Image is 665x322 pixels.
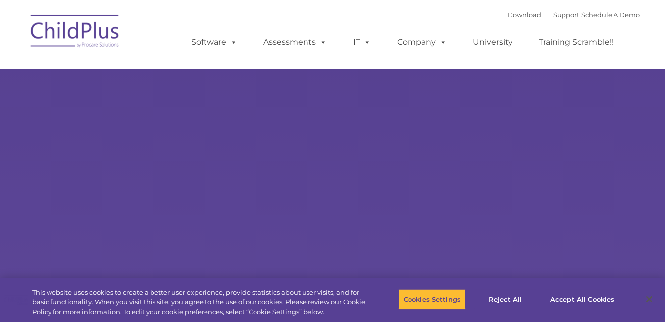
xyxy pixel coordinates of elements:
a: Software [181,32,247,52]
div: This website uses cookies to create a better user experience, provide statistics about user visit... [32,288,366,317]
button: Accept All Cookies [545,289,619,310]
a: Download [508,11,541,19]
a: Support [553,11,579,19]
a: University [463,32,522,52]
a: Company [387,32,457,52]
button: Reject All [474,289,536,310]
img: ChildPlus by Procare Solutions [26,8,125,57]
a: Assessments [254,32,337,52]
a: IT [343,32,381,52]
font: | [508,11,640,19]
a: Schedule A Demo [581,11,640,19]
a: Training Scramble!! [529,32,623,52]
button: Cookies Settings [398,289,466,310]
button: Close [638,288,660,310]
